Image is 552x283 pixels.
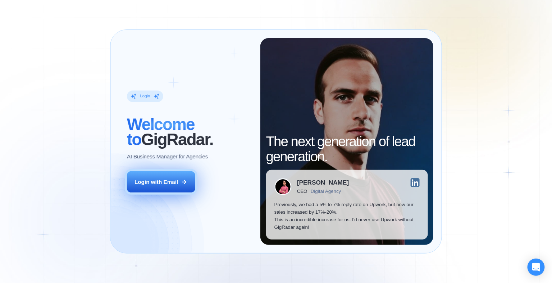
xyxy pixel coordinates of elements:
[266,134,428,164] h2: The next generation of lead generation.
[274,201,420,231] p: Previously, we had a 5% to 7% reply rate on Upwork, but now our sales increased by 17%-20%. This ...
[127,117,252,147] h2: ‍ GigRadar.
[127,153,208,160] p: AI Business Manager for Agencies
[127,115,195,149] span: Welcome to
[134,178,178,186] div: Login with Email
[127,171,195,192] button: Login with Email
[311,189,341,194] div: Digital Agency
[297,189,307,194] div: CEO
[140,93,150,99] div: Login
[528,259,545,276] div: Open Intercom Messenger
[297,180,349,186] div: [PERSON_NAME]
